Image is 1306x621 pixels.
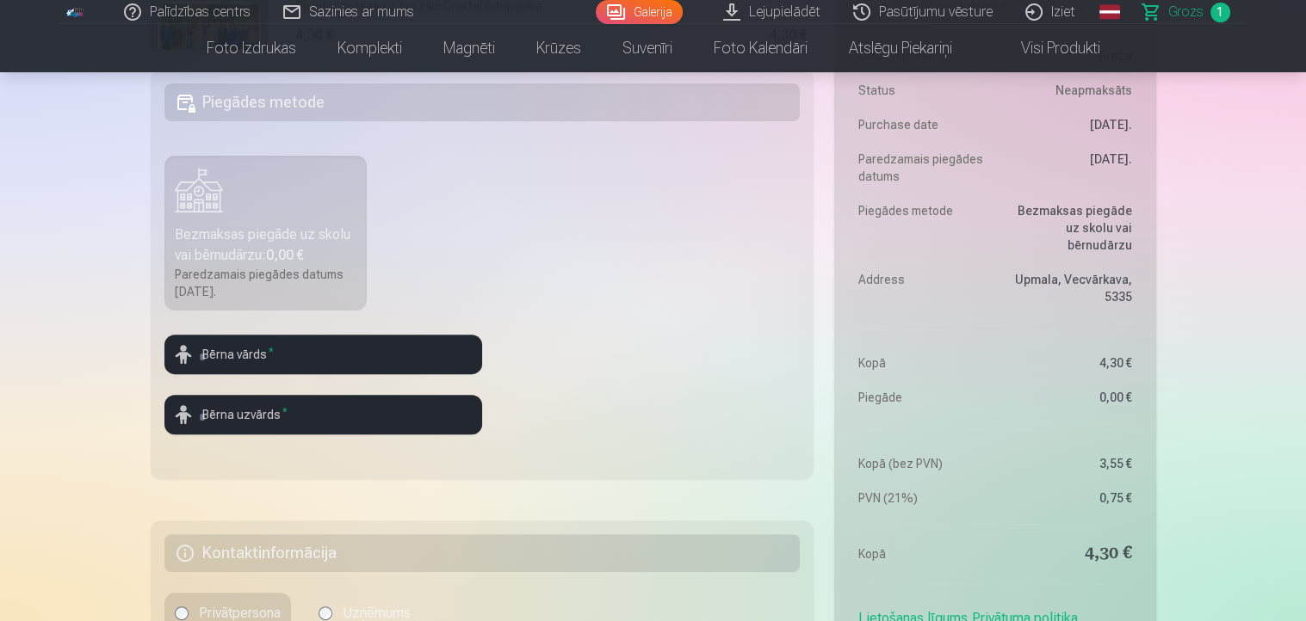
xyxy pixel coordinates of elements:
[973,24,1121,72] a: Visi produkti
[1055,82,1132,99] span: Neapmaksāts
[858,202,987,254] dt: Piegādes metode
[858,354,987,372] dt: Kopā
[828,24,973,72] a: Atslēgu piekariņi
[1004,116,1132,133] dd: [DATE].
[1168,2,1204,22] span: Grozs
[1004,455,1132,472] dd: 3,55 €
[1004,542,1132,566] dd: 4,30 €
[858,389,987,406] dt: Piegāde
[175,606,189,620] input: Privātpersona
[858,271,987,305] dt: Address
[858,151,987,185] dt: Paredzamais piegādes datums
[1004,151,1132,185] dd: [DATE].
[1004,354,1132,372] dd: 4,30 €
[1004,202,1132,254] dd: Bezmaksas piegāde uz skolu vai bērnudārzu
[858,116,987,133] dt: Purchase date
[602,24,693,72] a: Suvenīri
[423,24,516,72] a: Magnēti
[516,24,602,72] a: Krūzes
[66,7,85,17] img: /fa1
[266,247,304,263] b: 0,00 €
[175,266,357,300] div: Paredzamais piegādes datums [DATE].
[186,24,317,72] a: Foto izdrukas
[164,83,801,121] h5: Piegādes metode
[319,606,332,620] input: Uzņēmums
[858,489,987,507] dt: PVN (21%)
[693,24,828,72] a: Foto kalendāri
[317,24,423,72] a: Komplekti
[164,534,801,572] h5: Kontaktinformācija
[858,455,987,472] dt: Kopā (bez PVN)
[1004,489,1132,507] dd: 0,75 €
[858,542,987,566] dt: Kopā
[1004,389,1132,406] dd: 0,00 €
[1210,3,1230,22] span: 1
[1004,271,1132,305] dd: Upmala, Vecvārkava, 5335
[858,82,987,99] dt: Status
[175,224,357,266] div: Bezmaksas piegāde uz skolu vai bērnudārzu :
